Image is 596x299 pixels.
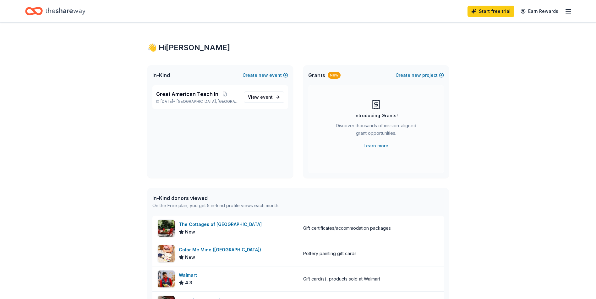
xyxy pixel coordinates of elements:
div: Color Me Mine ([GEOGRAPHIC_DATA]) [179,246,264,254]
span: [GEOGRAPHIC_DATA], [GEOGRAPHIC_DATA] [177,99,238,104]
div: New [328,72,341,79]
div: 👋 Hi [PERSON_NAME] [147,43,449,53]
div: The Cottages of [GEOGRAPHIC_DATA] [179,221,264,228]
div: Introducing Grants! [354,112,398,119]
span: In-Kind [152,71,170,79]
button: Createnewproject [396,71,444,79]
img: Image for Walmart [158,270,175,287]
span: new [259,71,268,79]
a: Start free trial [468,6,514,17]
span: Great American Teach In [156,90,218,98]
img: Image for Color Me Mine (Tampa) [158,245,175,262]
a: Learn more [364,142,388,149]
div: Gift certificates/accommodation packages [303,224,391,232]
img: Image for The Cottages of Napa Valley [158,220,175,237]
span: 4.3 [185,279,192,286]
div: Pottery painting gift cards [303,250,357,257]
a: View event [244,92,284,103]
span: new [412,71,421,79]
a: Earn Rewards [517,6,562,17]
span: New [185,228,195,236]
span: event [260,94,273,100]
span: View [248,93,273,101]
button: Createnewevent [243,71,288,79]
a: Home [25,4,85,18]
div: Walmart [179,271,200,279]
p: [DATE] • [156,99,239,104]
span: Grants [308,71,325,79]
div: In-Kind donors viewed [152,194,279,202]
div: Gift card(s), products sold at Walmart [303,275,380,283]
div: On the Free plan, you get 5 in-kind profile views each month. [152,202,279,209]
span: New [185,254,195,261]
div: Discover thousands of mission-aligned grant opportunities. [333,122,419,139]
